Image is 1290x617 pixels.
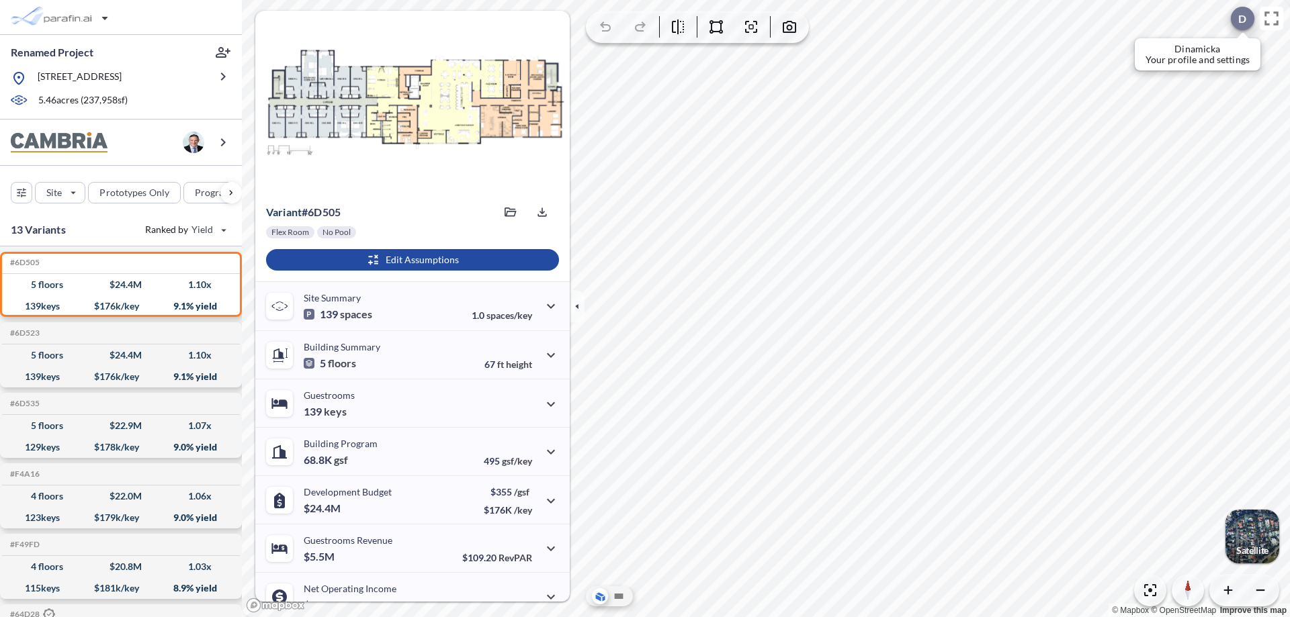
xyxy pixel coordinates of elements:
[35,182,85,203] button: Site
[271,227,309,238] p: Flex Room
[195,186,232,199] p: Program
[1146,44,1250,54] p: Dinamicka
[462,552,532,563] p: $109.20
[304,438,378,449] p: Building Program
[1236,545,1268,556] p: Satellite
[11,45,93,60] p: Renamed Project
[134,219,235,240] button: Ranked by Yield
[1225,510,1279,563] img: Switcher Image
[484,486,532,497] p: $355
[328,357,356,370] span: floors
[183,182,256,203] button: Program
[7,540,40,549] h5: Click to copy the code
[38,70,122,87] p: [STREET_ADDRESS]
[304,389,355,401] p: Guestrooms
[472,310,532,321] p: 1.0
[514,486,529,497] span: /gsf
[88,182,181,203] button: Prototypes Only
[514,504,532,516] span: /key
[191,223,214,236] span: Yield
[475,600,532,612] p: 40.0%
[38,93,128,108] p: 5.46 acres ( 237,958 sf)
[334,453,348,467] span: gsf
[484,504,532,516] p: $176K
[386,253,459,267] p: Edit Assumptions
[592,588,608,604] button: Aerial View
[304,486,392,497] p: Development Budget
[484,455,532,467] p: 495
[11,132,107,153] img: BrandImage
[1112,606,1149,615] a: Mapbox
[304,534,392,546] p: Guestrooms Revenue
[266,205,341,219] p: # 6d505
[304,341,380,352] p: Building Summary
[611,588,627,604] button: Site Plan
[7,258,40,267] h5: Click to copy the code
[502,455,532,467] span: gsf/key
[1220,606,1287,615] a: Improve this map
[46,186,62,199] p: Site
[484,359,532,370] p: 67
[304,357,356,370] p: 5
[183,132,204,153] img: user logo
[99,186,169,199] p: Prototypes Only
[304,453,348,467] p: 68.8K
[7,469,40,479] h5: Click to copy the code
[499,552,532,563] span: RevPAR
[304,405,347,418] p: 139
[304,583,396,594] p: Net Operating Income
[322,227,351,238] p: No Pool
[486,310,532,321] span: spaces/key
[7,328,40,338] h5: Click to copy the code
[7,399,40,408] h5: Click to copy the code
[1225,510,1279,563] button: Switcher ImageSatellite
[304,502,343,515] p: $24.4M
[304,598,337,612] p: $2.2M
[246,598,305,613] a: Mapbox homepage
[324,405,347,418] span: keys
[1238,13,1246,25] p: D
[340,307,372,321] span: spaces
[266,205,302,218] span: Variant
[266,249,559,271] button: Edit Assumptions
[1146,54,1250,65] p: Your profile and settings
[1151,606,1216,615] a: OpenStreetMap
[11,222,66,238] p: 13 Variants
[506,359,532,370] span: height
[304,307,372,321] p: 139
[503,600,532,612] span: margin
[304,550,337,563] p: $5.5M
[497,359,504,370] span: ft
[304,292,361,303] p: Site Summary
